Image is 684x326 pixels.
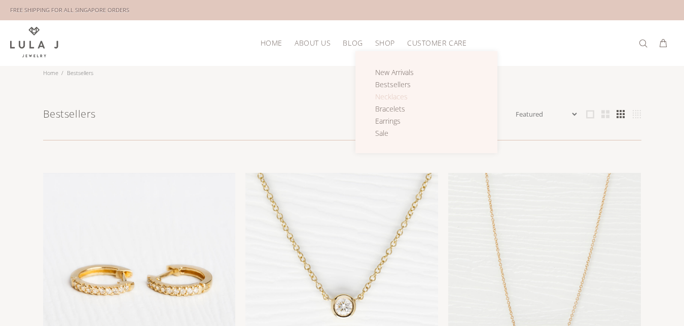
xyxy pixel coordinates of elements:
[43,264,236,273] a: Diamond huggies
[375,80,411,89] span: Bestsellers
[369,35,401,51] a: Shop
[375,39,395,47] span: Shop
[337,35,369,51] a: Blog
[375,79,425,91] a: Bestsellers
[401,35,466,51] a: Customer Care
[375,127,425,139] a: Sale
[289,35,337,51] a: About Us
[375,104,405,114] span: Bracelets
[375,115,425,127] a: Earrings
[295,39,331,47] span: About Us
[375,92,408,101] span: Necklaces
[261,39,282,47] span: HOME
[375,128,388,138] span: Sale
[61,66,96,80] li: Bestsellers
[43,106,514,122] h1: Bestsellers
[343,39,363,47] span: Blog
[255,35,289,51] a: HOME
[43,69,58,77] a: Home
[375,116,401,126] span: Earrings
[407,39,466,47] span: Customer Care
[375,103,425,115] a: Bracelets
[375,91,425,103] a: Necklaces
[375,66,425,79] a: New Arrivals
[10,5,129,16] div: FREE SHIPPING FOR ALL SINGAPORE ORDERS
[448,264,641,273] a: Bar Diamond necklace
[375,67,414,77] span: New Arrivals
[245,264,438,273] a: Tiff Diamond necklace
